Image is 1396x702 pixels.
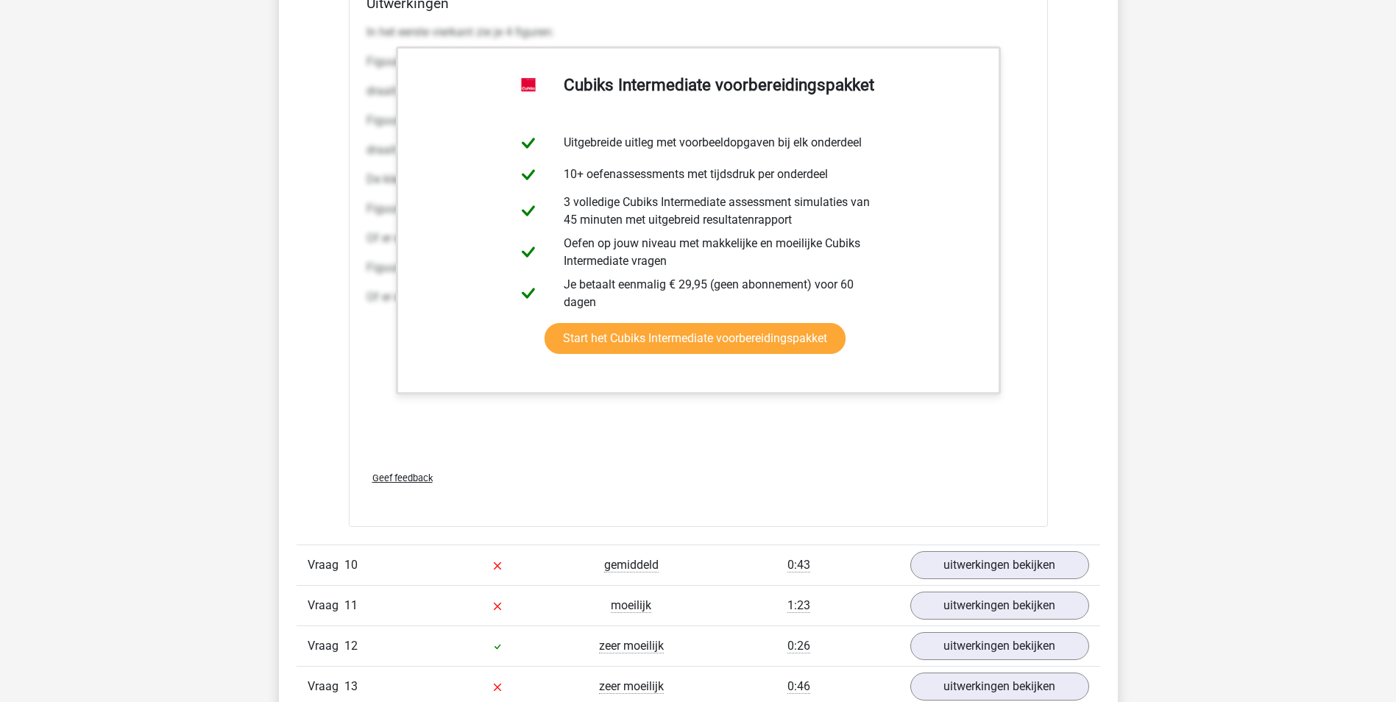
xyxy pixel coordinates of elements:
a: uitwerkingen bekijken [910,673,1089,701]
a: uitwerkingen bekijken [910,592,1089,620]
span: zeer moeilijk [599,679,664,694]
span: 0:46 [787,679,810,694]
span: 11 [344,598,358,612]
span: 13 [344,679,358,693]
span: 0:26 [787,639,810,653]
span: 12 [344,639,358,653]
span: Vraag [308,597,344,614]
span: 10 [344,558,358,572]
span: Vraag [308,556,344,574]
p: Figuur 2: een hartje. Dit figuur heeft de volgende transformatie(s): [366,112,1030,130]
a: uitwerkingen bekijken [910,632,1089,660]
span: Vraag [308,678,344,695]
span: 0:43 [787,558,810,572]
p: Of er een 135 graden lijn door de figuur heen loopt of niet, verandert om de keer [366,230,1030,247]
span: zeer moeilijk [599,639,664,653]
span: Vraag [308,637,344,655]
p: Figuur 4: een ster met 5 punten. Dit figuur heeft de volgende transformatie(s): [366,259,1030,277]
p: In het eerste vierkant zie je 4 figuren: [366,24,1030,41]
p: Figuur 3: een ster met 9 punten. Dit figuur heeft de volgende transformatie(s): [366,200,1030,218]
span: Geef feedback [372,472,433,483]
span: gemiddeld [604,558,659,572]
span: 1:23 [787,598,810,613]
p: De kleur van het figuur verandert om de keer [366,171,1030,188]
a: Start het Cubiks Intermediate voorbereidingspakket [545,323,846,354]
p: draait afwisselend 90 graden tegen de klok in en 135 graden met de klok mee [366,141,1030,159]
span: moeilijk [611,598,651,613]
p: Of er een 90 graden lijn door de figuur heen loopt of niet, verandert om de keer [366,288,1030,306]
a: uitwerkingen bekijken [910,551,1089,579]
p: Figuur 1: een vliegtuig. Dit figuur heeft de volgende transformatie(s): [366,53,1030,71]
p: draait elke stap 90 graden tegen de klok in [366,82,1030,100]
